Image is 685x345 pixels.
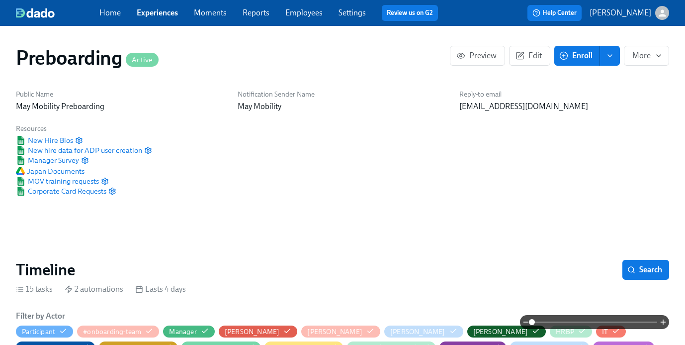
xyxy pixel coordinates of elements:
button: [PERSON_NAME] [590,6,669,20]
span: Corporate Card Requests [16,186,106,196]
button: Manager [163,326,214,338]
button: [PERSON_NAME] [219,326,298,338]
button: Participant [16,326,73,338]
p: May Mobility Preboarding [16,101,226,112]
span: New Hire Bios [16,135,73,145]
button: More [624,46,669,66]
img: Google Sheet [16,177,26,186]
span: More [632,51,661,61]
img: Google Sheet [16,187,26,196]
p: [EMAIL_ADDRESS][DOMAIN_NAME] [459,101,669,112]
span: New hire data for ADP user creation [16,145,142,155]
span: Enroll [561,51,593,61]
a: Google DriveJapan Documents [16,166,85,176]
h6: Notification Sender Name [238,90,447,99]
span: Edit [517,51,542,61]
button: [PERSON_NAME] [467,326,546,338]
div: 15 tasks [16,284,53,295]
img: Google Sheet [16,156,26,165]
h6: Reply-to email [459,90,669,99]
button: [PERSON_NAME] [384,326,463,338]
div: Hide Participant [22,327,55,337]
p: [PERSON_NAME] [590,7,651,18]
button: #onboarding-team [77,326,159,338]
img: dado [16,8,55,18]
button: IT [596,326,626,338]
a: dado [16,8,99,18]
div: Lasts 4 days [135,284,186,295]
a: Home [99,8,121,17]
button: Edit [509,46,550,66]
a: Employees [285,8,323,17]
div: Hide Manager [169,327,196,337]
button: Review us on G2 [382,5,438,21]
h1: Preboarding [16,46,159,70]
span: Active [126,56,159,64]
div: Hide David Murphy [390,327,445,337]
a: Review us on G2 [387,8,433,18]
a: Moments [194,8,227,17]
span: Japan Documents [16,166,85,176]
h2: Timeline [16,260,75,280]
div: Hide IT [602,327,608,337]
h6: Filter by Actor [16,311,65,322]
a: Settings [339,8,366,17]
span: Search [629,265,662,275]
button: Help Center [527,5,582,21]
div: Hide HRBP [556,327,574,337]
span: MOV training requests [16,176,99,186]
button: enroll [600,46,620,66]
button: Preview [450,46,505,66]
button: Enroll [554,46,600,66]
a: Google SheetMOV training requests [16,176,99,186]
a: Google SheetNew hire data for ADP user creation [16,145,142,155]
a: Google SheetManager Survey [16,155,79,165]
div: Hide Derek Baker [473,327,528,337]
a: Reports [243,8,269,17]
a: Google SheetCorporate Card Requests [16,186,106,196]
span: Preview [458,51,497,61]
button: HRBP [550,326,592,338]
img: Google Drive [16,167,25,175]
button: [PERSON_NAME] [301,326,380,338]
img: Google Sheet [16,146,26,155]
p: May Mobility [238,101,447,112]
h6: Public Name [16,90,226,99]
a: Google SheetNew Hire Bios [16,135,73,145]
div: Hide #onboarding-team [83,327,141,337]
div: Hide Ana [307,327,362,337]
span: Help Center [532,8,577,18]
a: Experiences [137,8,178,17]
button: Search [622,260,669,280]
div: 2 automations [65,284,123,295]
span: Manager Survey [16,155,79,165]
div: Hide Amanda Krause [225,327,280,337]
h6: Resources [16,124,152,133]
img: Google Sheet [16,136,26,145]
